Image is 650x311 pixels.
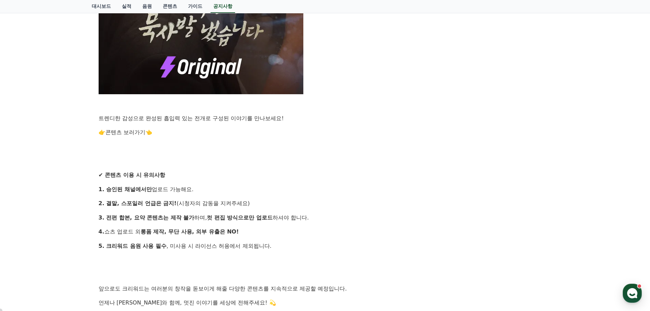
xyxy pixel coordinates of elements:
[2,216,45,234] a: 홈
[99,128,552,137] p: 👉 👈
[99,114,552,123] p: 트렌디한 감성으로 완성된 흡입력 있는 전개로 구성된 이야기를 만나보세요!
[141,228,239,235] strong: 롱폼 제작, 무단 사용, 외부 유출은 NO!
[99,242,552,251] p: , 미사용 시 라이선스 허용에서 제외됩니다.
[62,227,71,232] span: 대화
[99,284,552,293] p: 앞으로도 크리워드는 여러분의 창작을 돋보이게 해줄 다양한 콘텐츠를 지속적으로 제공할 예정입니다.
[105,129,145,136] a: 콘텐츠 보러가기
[99,298,552,307] p: 언제나 [PERSON_NAME]와 함께, 멋진 이야기를 세상에 전해주세요! 💫
[99,172,165,178] strong: ✔ 콘텐츠 이용 시 유의사항
[99,213,552,222] p: 하며, 하셔야 합니다.
[99,186,152,193] strong: 1. 승인된 채널에서만
[105,227,114,232] span: 설정
[99,227,552,236] p: 쇼츠 업로드 외
[99,214,194,221] strong: 3. 전편 합본, 요약 콘텐츠는 제작 불가
[45,216,88,234] a: 대화
[99,243,167,249] strong: 5. 크리워드 음원 사용 필수
[99,200,177,207] strong: 2. 결말, 스포일러 언급은 금지!
[88,216,131,234] a: 설정
[21,227,26,232] span: 홈
[99,199,552,208] p: (시청자의 감동을 지켜주세요)
[99,228,104,235] strong: 4.
[99,185,552,194] p: 업로드 가능해요.
[207,214,273,221] strong: 컷 편집 방식으로만 업로드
